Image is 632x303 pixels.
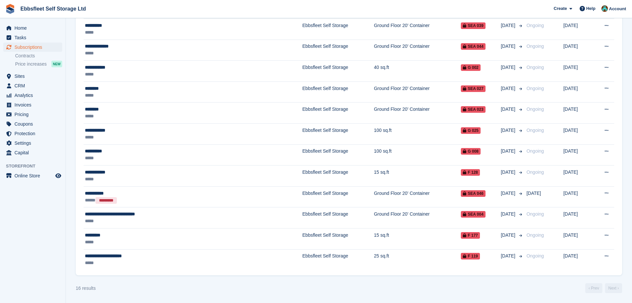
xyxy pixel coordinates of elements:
[461,22,486,29] span: SEA 039
[303,186,374,207] td: Ebbsfleet Self Storage
[303,61,374,82] td: Ebbsfleet Self Storage
[526,169,544,175] span: Ongoing
[563,228,592,250] td: [DATE]
[303,103,374,124] td: Ebbsfleet Self Storage
[585,283,602,293] a: Previous
[14,23,54,33] span: Home
[303,124,374,145] td: Ebbsfleet Self Storage
[374,166,461,187] td: 15 sq.ft
[374,40,461,61] td: Ground Floor 20' Container
[303,40,374,61] td: Ebbsfleet Self Storage
[14,43,54,52] span: Subscriptions
[461,106,486,113] span: SEA 023
[584,283,623,293] nav: Page
[15,60,62,68] a: Price increases NEW
[303,144,374,166] td: Ebbsfleet Self Storage
[526,44,544,49] span: Ongoing
[374,19,461,40] td: Ground Floor 20' Container
[526,128,544,133] span: Ongoing
[461,64,481,71] span: G 002
[501,127,516,134] span: [DATE]
[563,249,592,270] td: [DATE]
[14,138,54,148] span: Settings
[14,91,54,100] span: Analytics
[461,169,480,176] span: F 128
[54,172,62,180] a: Preview store
[14,129,54,138] span: Protection
[609,6,626,12] span: Account
[605,283,622,293] a: Next
[461,253,480,259] span: F 119
[526,65,544,70] span: Ongoing
[76,285,96,292] div: 16 results
[526,86,544,91] span: Ongoing
[526,106,544,112] span: Ongoing
[15,61,47,67] span: Price increases
[14,72,54,81] span: Sites
[3,171,62,180] a: menu
[374,81,461,103] td: Ground Floor 20' Container
[303,19,374,40] td: Ebbsfleet Self Storage
[461,232,480,239] span: F 177
[374,228,461,250] td: 15 sq.ft
[563,40,592,61] td: [DATE]
[501,211,516,218] span: [DATE]
[18,3,89,14] a: Ebbsfleet Self Storage Ltd
[563,144,592,166] td: [DATE]
[5,4,15,14] img: stora-icon-8386f47178a22dfd0bd8f6a31ec36ba5ce8667c1dd55bd0f319d3a0aa187defe.svg
[461,43,486,50] span: SEA 044
[374,249,461,270] td: 25 sq.ft
[303,207,374,228] td: Ebbsfleet Self Storage
[3,23,62,33] a: menu
[526,211,544,217] span: Ongoing
[563,103,592,124] td: [DATE]
[374,207,461,228] td: Ground Floor 20' Container
[461,85,486,92] span: SEA 027
[563,186,592,207] td: [DATE]
[526,23,544,28] span: Ongoing
[3,119,62,129] a: menu
[501,22,516,29] span: [DATE]
[563,19,592,40] td: [DATE]
[374,144,461,166] td: 100 sq.ft
[374,186,461,207] td: Ground Floor 20' Container
[461,127,481,134] span: G 025
[563,81,592,103] td: [DATE]
[3,148,62,157] a: menu
[563,61,592,82] td: [DATE]
[461,148,481,155] span: G 008
[3,138,62,148] a: menu
[14,81,54,90] span: CRM
[501,43,516,50] span: [DATE]
[3,81,62,90] a: menu
[501,64,516,71] span: [DATE]
[14,110,54,119] span: Pricing
[601,5,608,12] img: George Spring
[501,85,516,92] span: [DATE]
[14,119,54,129] span: Coupons
[563,207,592,228] td: [DATE]
[586,5,595,12] span: Help
[526,253,544,258] span: Ongoing
[3,91,62,100] a: menu
[563,166,592,187] td: [DATE]
[51,61,62,67] div: NEW
[14,100,54,109] span: Invoices
[3,100,62,109] a: menu
[501,169,516,176] span: [DATE]
[3,72,62,81] a: menu
[303,228,374,250] td: Ebbsfleet Self Storage
[3,43,62,52] a: menu
[303,81,374,103] td: Ebbsfleet Self Storage
[501,148,516,155] span: [DATE]
[563,124,592,145] td: [DATE]
[15,53,62,59] a: Contracts
[3,110,62,119] a: menu
[14,148,54,157] span: Capital
[501,106,516,113] span: [DATE]
[501,253,516,259] span: [DATE]
[303,249,374,270] td: Ebbsfleet Self Storage
[374,124,461,145] td: 100 sq.ft
[374,103,461,124] td: Ground Floor 20' Container
[501,190,516,197] span: [DATE]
